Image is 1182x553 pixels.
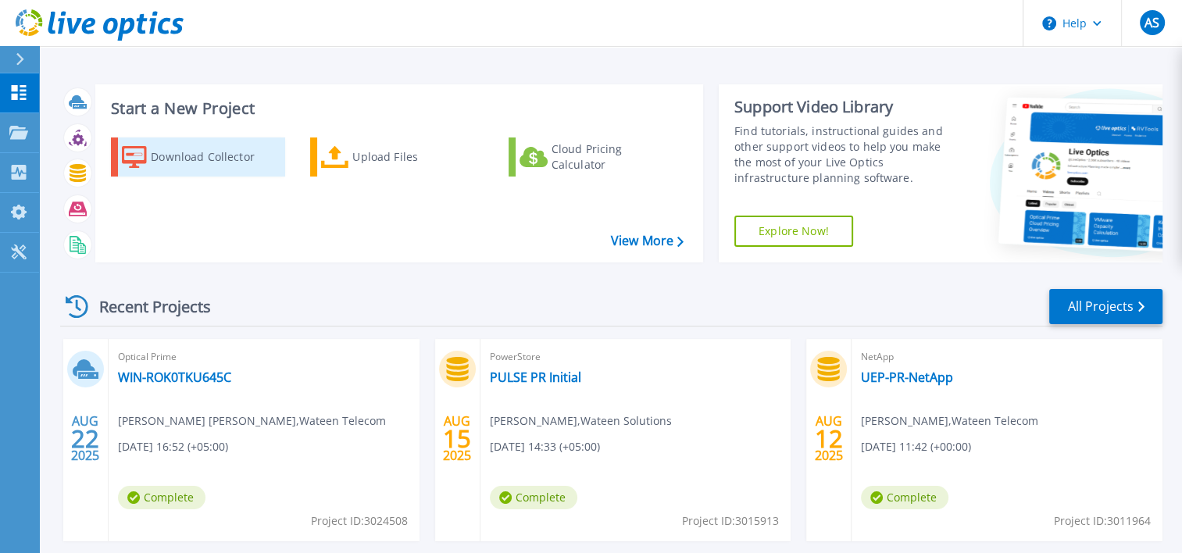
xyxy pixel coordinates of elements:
[151,141,276,173] div: Download Collector
[60,287,232,326] div: Recent Projects
[310,137,484,177] a: Upload Files
[352,141,477,173] div: Upload Files
[118,412,386,430] span: [PERSON_NAME] [PERSON_NAME] , Wateen Telecom
[443,432,471,445] span: 15
[861,369,953,385] a: UEP-PR-NetApp
[734,216,853,247] a: Explore Now!
[490,348,782,366] span: PowerStore
[111,137,285,177] a: Download Collector
[1049,289,1162,324] a: All Projects
[118,369,231,385] a: WIN-ROK0TKU645C
[815,432,843,445] span: 12
[118,438,228,455] span: [DATE] 16:52 (+05:00)
[311,512,408,530] span: Project ID: 3024508
[1145,16,1159,29] span: AS
[861,438,971,455] span: [DATE] 11:42 (+00:00)
[814,410,844,467] div: AUG 2025
[552,141,677,173] div: Cloud Pricing Calculator
[611,234,684,248] a: View More
[490,369,581,385] a: PULSE PR Initial
[490,412,672,430] span: [PERSON_NAME] , Wateen Solutions
[490,438,600,455] span: [DATE] 14:33 (+05:00)
[490,486,577,509] span: Complete
[682,512,779,530] span: Project ID: 3015913
[861,412,1038,430] span: [PERSON_NAME] , Wateen Telecom
[71,432,99,445] span: 22
[118,486,205,509] span: Complete
[734,97,957,117] div: Support Video Library
[442,410,472,467] div: AUG 2025
[861,486,948,509] span: Complete
[70,410,100,467] div: AUG 2025
[1054,512,1151,530] span: Project ID: 3011964
[118,348,410,366] span: Optical Prime
[509,137,683,177] a: Cloud Pricing Calculator
[734,123,957,186] div: Find tutorials, instructional guides and other support videos to help you make the most of your L...
[111,100,683,117] h3: Start a New Project
[861,348,1153,366] span: NetApp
